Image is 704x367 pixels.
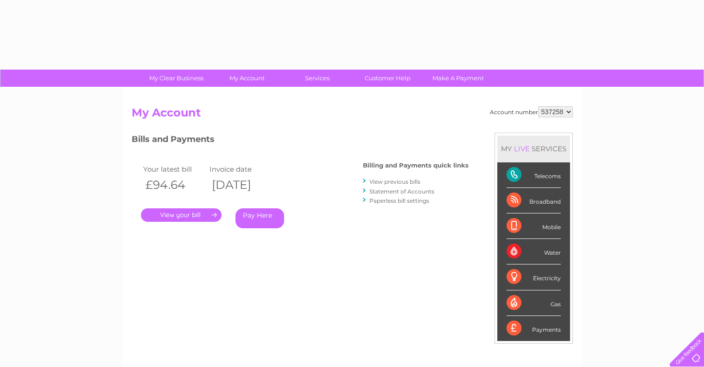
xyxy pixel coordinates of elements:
[141,175,208,194] th: £94.64
[507,239,561,264] div: Water
[507,213,561,239] div: Mobile
[349,70,426,87] a: Customer Help
[209,70,285,87] a: My Account
[207,163,274,175] td: Invoice date
[512,144,532,153] div: LIVE
[207,175,274,194] th: [DATE]
[279,70,355,87] a: Services
[235,208,284,228] a: Pay Here
[132,133,469,149] h3: Bills and Payments
[420,70,496,87] a: Make A Payment
[141,208,222,222] a: .
[507,316,561,341] div: Payments
[497,135,570,162] div: MY SERVICES
[363,162,469,169] h4: Billing and Payments quick links
[369,197,429,204] a: Paperless bill settings
[138,70,215,87] a: My Clear Business
[132,106,573,124] h2: My Account
[507,188,561,213] div: Broadband
[507,290,561,316] div: Gas
[369,188,434,195] a: Statement of Accounts
[141,163,208,175] td: Your latest bill
[490,106,573,117] div: Account number
[507,264,561,290] div: Electricity
[507,162,561,188] div: Telecoms
[369,178,420,185] a: View previous bills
